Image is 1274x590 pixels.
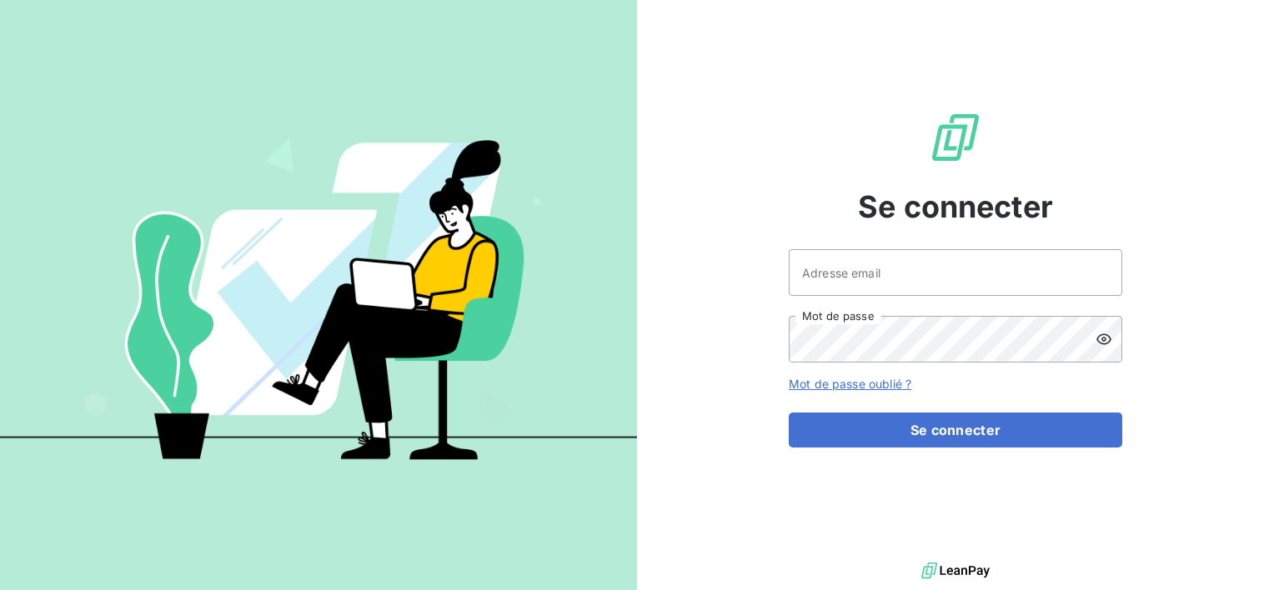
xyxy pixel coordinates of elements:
[858,184,1053,229] span: Se connecter
[929,111,982,164] img: Logo LeanPay
[789,412,1122,447] button: Se connecter
[789,249,1122,296] input: placeholder
[921,558,990,583] img: logo
[789,377,911,391] a: Mot de passe oublié ?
